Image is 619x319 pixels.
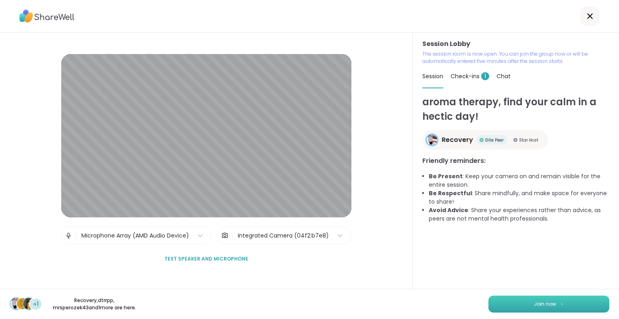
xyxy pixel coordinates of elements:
[10,298,22,309] img: Recovery
[427,135,437,145] img: Recovery
[485,137,504,143] span: Elite Peer
[513,138,517,142] img: Star Host
[422,50,609,65] p: The session room is now open. You can join the group now or will be automatically entered five mi...
[81,231,189,240] div: Microphone Array (AMD Audio Device)
[65,227,72,244] img: Microphone
[534,300,556,308] span: Join now
[232,227,234,244] span: |
[164,255,248,263] span: Test speaker and microphone
[429,189,609,206] li: : Share mindfully, and make space for everyone to share!
[23,298,35,309] img: mrsperozek43
[429,172,463,180] b: Be Present
[238,231,329,240] div: Integrated Camera (04f2:b7e8)
[49,297,139,311] p: Recovery , dtrrpp , mrsperozek43 and 1 more are here.
[496,72,511,80] span: Chat
[422,95,609,124] h1: aroma therapy, find your calm in a hectic day!
[451,72,489,80] span: Check-ins
[429,206,468,214] b: Avoid Advice
[519,137,538,143] span: Star Host
[559,302,564,306] img: ShareWell Logomark
[20,298,25,309] span: d
[422,130,548,150] a: RecoveryRecoveryElite PeerElite PeerStar HostStar Host
[429,189,472,197] b: Be Respectful
[481,72,489,80] span: 1
[161,250,251,267] button: Test speaker and microphone
[422,39,609,49] h3: Session Lobby
[488,296,609,313] button: Join now
[75,227,77,244] span: |
[429,206,609,223] li: : Share your experiences rather than advice, as peers are not mental health professionals.
[221,227,228,244] img: Camera
[480,138,484,142] img: Elite Peer
[442,135,473,145] span: Recovery
[422,72,443,80] span: Session
[33,300,39,309] span: +1
[19,7,75,25] img: ShareWell Logo
[429,172,609,189] li: : Keep your camera on and remain visible for the entire session.
[422,156,609,166] h3: Friendly reminders:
